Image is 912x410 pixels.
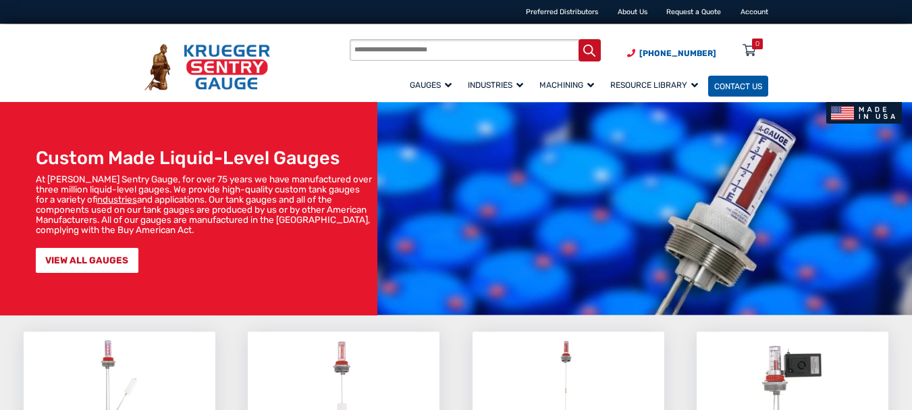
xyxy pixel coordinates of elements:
[36,147,373,169] h1: Custom Made Liquid-Level Gauges
[36,248,138,273] a: VIEW ALL GAUGES
[708,76,768,97] a: Contact Us
[610,80,698,90] span: Resource Library
[639,49,716,58] span: [PHONE_NUMBER]
[741,7,768,16] a: Account
[377,102,912,315] img: bg_hero_bannerksentry
[533,74,604,97] a: Machining
[755,39,759,49] div: 0
[627,47,716,59] a: Phone Number (920) 434-8860
[618,7,647,16] a: About Us
[144,44,270,91] img: Krueger Sentry Gauge
[714,81,762,91] span: Contact Us
[539,80,594,90] span: Machining
[36,174,373,235] p: At [PERSON_NAME] Sentry Gauge, for over 75 years we have manufactured over three million liquid-l...
[410,80,452,90] span: Gauges
[604,74,708,97] a: Resource Library
[526,7,598,16] a: Preferred Distributors
[666,7,721,16] a: Request a Quote
[826,102,903,124] img: Made In USA
[97,194,137,205] a: industries
[468,80,523,90] span: Industries
[404,74,462,97] a: Gauges
[462,74,533,97] a: Industries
